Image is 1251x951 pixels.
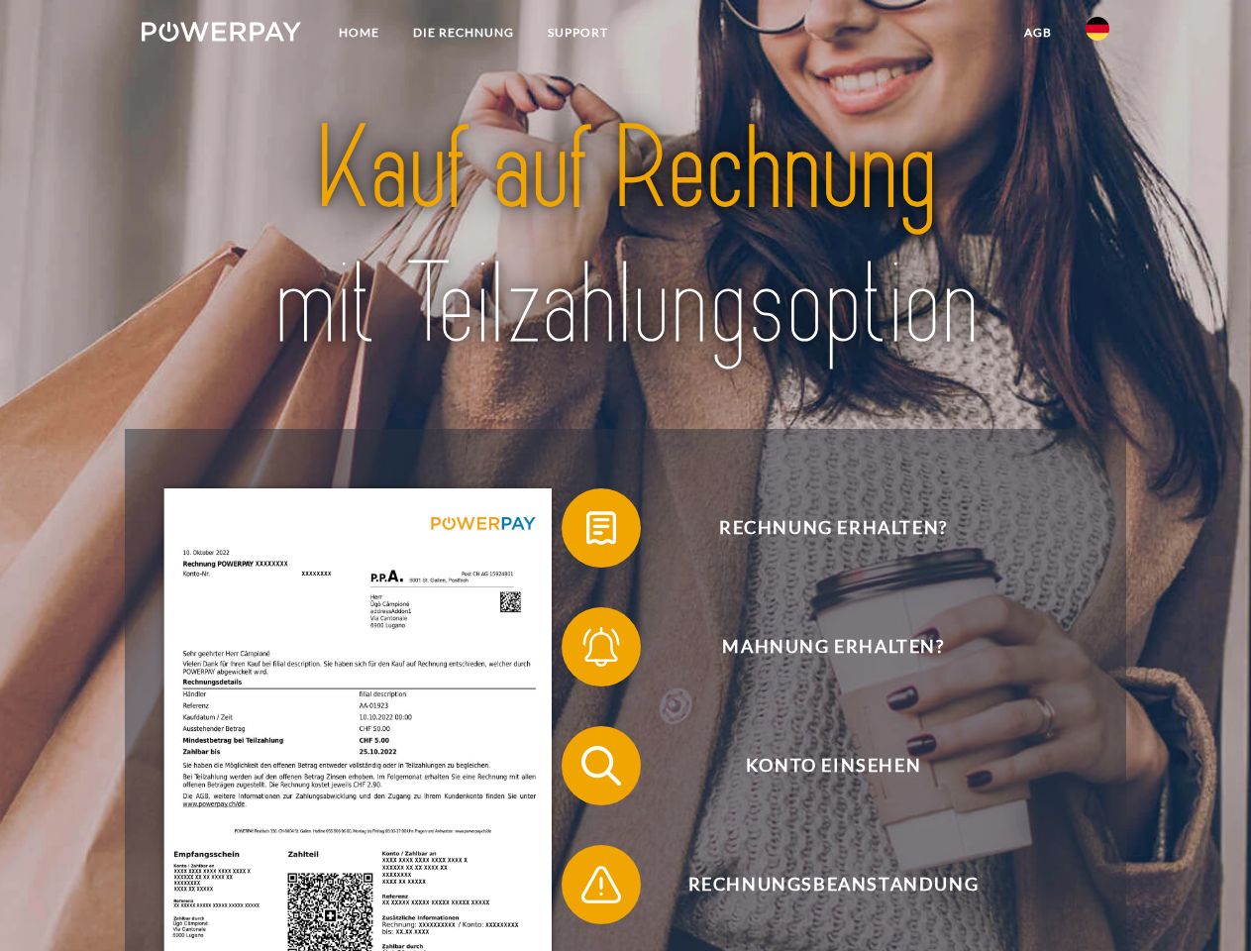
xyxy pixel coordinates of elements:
button: Rechnungsbeanstandung [562,845,1077,924]
img: qb_warning.svg [576,860,626,909]
img: logo-powerpay-white.svg [142,22,301,42]
img: qb_bell.svg [576,622,626,672]
img: qb_bill.svg [576,503,626,553]
a: DIE RECHNUNG [396,15,531,51]
a: SUPPORT [531,15,625,51]
a: agb [1007,15,1069,51]
span: Konto einsehen [590,726,1076,805]
button: Mahnung erhalten? [562,607,1077,687]
span: Mahnung erhalten? [590,607,1076,687]
a: Home [322,15,396,51]
span: Rechnungsbeanstandung [590,845,1076,924]
img: de [1086,17,1109,41]
button: Konto einsehen [562,726,1077,805]
img: title-powerpay_de.svg [189,95,1062,379]
button: Rechnung erhalten? [562,488,1077,568]
img: qb_search.svg [576,741,626,791]
span: Rechnung erhalten? [590,488,1076,568]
